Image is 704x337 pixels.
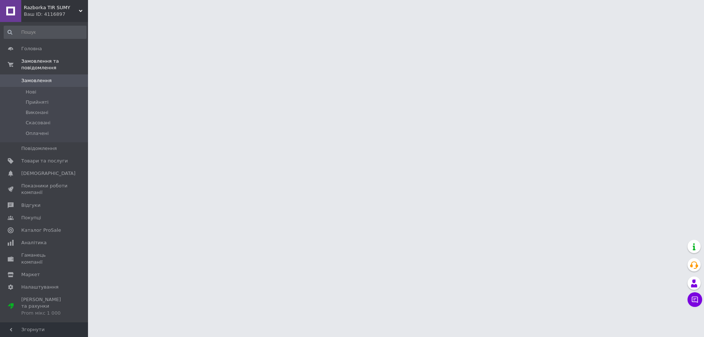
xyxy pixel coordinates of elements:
span: Аналітика [21,239,47,246]
span: Razborka TIR SUMY [24,4,79,11]
span: Показники роботи компанії [21,183,68,196]
span: Головна [21,45,42,52]
span: Налаштування [21,284,59,290]
span: Повідомлення [21,145,57,152]
span: Замовлення та повідомлення [21,58,88,71]
span: Замовлення [21,77,52,84]
span: Скасовані [26,120,51,126]
span: Нові [26,89,36,95]
span: Прийняті [26,99,48,106]
span: Виконані [26,109,48,116]
span: Товари та послуги [21,158,68,164]
span: Гаманець компанії [21,252,68,265]
button: Чат з покупцем [687,292,702,307]
div: Ваш ID: 4116897 [24,11,88,18]
span: Відгуки [21,202,40,209]
span: [PERSON_NAME] та рахунки [21,296,68,316]
span: Каталог ProSale [21,227,61,234]
input: Пошук [4,26,87,39]
span: Оплачені [26,130,49,137]
div: Prom мікс 1 000 [21,310,68,316]
span: Покупці [21,215,41,221]
span: Маркет [21,271,40,278]
span: [DEMOGRAPHIC_DATA] [21,170,76,177]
